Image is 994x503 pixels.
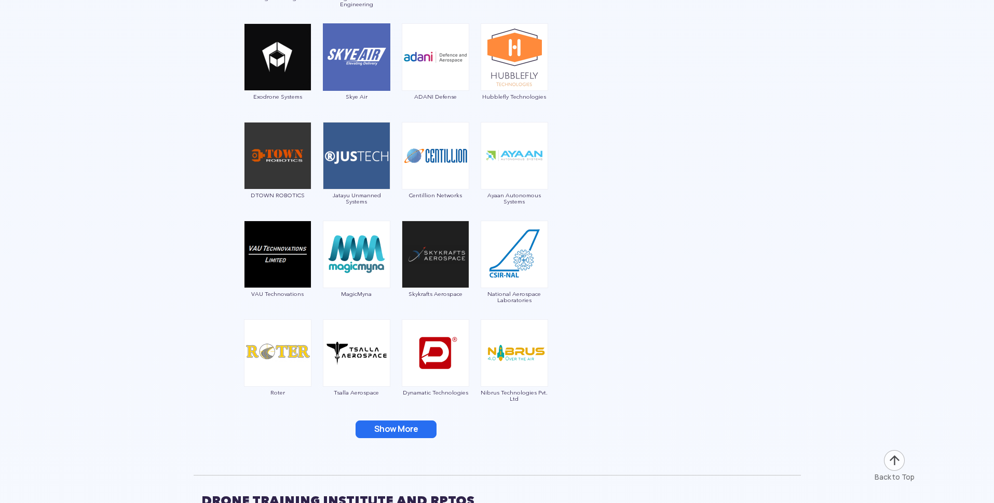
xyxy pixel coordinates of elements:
[402,23,469,91] img: ic_adanidefence.png
[481,23,548,91] img: ic_hubblefly.png
[322,348,391,396] a: Tsalla Aerospace
[323,23,390,91] img: img_skye.png
[401,348,470,396] a: Dynamatic Technologies
[480,249,549,303] a: National Aerospace Laboratories
[883,449,906,472] img: ic_arrow-up.png
[244,221,311,288] img: img_vau.png
[402,221,469,288] img: ic_skykrafts.png
[322,93,391,100] span: Skye Air
[322,389,391,396] span: Tsalla Aerospace
[480,291,549,303] span: National Aerospace Laboratories
[322,291,391,297] span: MagicMyna
[323,122,390,189] img: ic_jatayu.png
[401,52,470,100] a: ADANI Defense
[356,420,437,438] button: Show More
[244,122,311,189] img: img_dtown.png
[480,52,549,100] a: Hubblefly Technologies
[480,348,549,402] a: Nibrus Technologies Pvt. Ltd
[323,319,390,387] img: ic_tsalla.png
[402,319,469,387] img: ic_dynamatic.png
[323,221,390,288] img: img_magicmyna.png
[401,151,470,198] a: Centillion Networks
[243,249,312,297] a: VAU Technovations
[480,93,549,100] span: Hubblefly Technologies
[480,192,549,205] span: Ayaan Autonomous Systems
[243,291,312,297] span: VAU Technovations
[244,23,311,91] img: img_exodrone.png
[401,291,470,297] span: Skykrafts Aerospace
[875,472,915,482] div: Back to Top
[402,122,469,189] img: ic_centillion.png
[480,389,549,402] span: Nibrus Technologies Pvt. Ltd
[243,389,312,396] span: Roter
[481,319,548,387] img: ic_nibrus.png
[481,122,548,189] img: img_ayaan.png
[322,52,391,100] a: Skye Air
[322,151,391,205] a: Jatayu Unmanned Systems
[401,389,470,396] span: Dynamatic Technologies
[322,192,391,205] span: Jatayu Unmanned Systems
[243,93,312,100] span: Exodrone Systems
[401,93,470,100] span: ADANI Defense
[401,249,470,297] a: Skykrafts Aerospace
[322,249,391,297] a: MagicMyna
[243,192,312,198] span: DTOWN ROBOTICS
[480,151,549,205] a: Ayaan Autonomous Systems
[401,192,470,198] span: Centillion Networks
[243,151,312,198] a: DTOWN ROBOTICS
[243,52,312,100] a: Exodrone Systems
[244,319,311,387] img: ic_apiroter.png
[481,221,548,288] img: ic_nationalaerospace.png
